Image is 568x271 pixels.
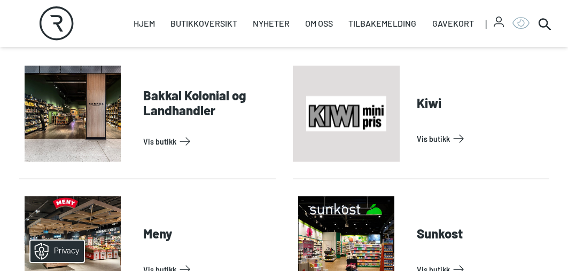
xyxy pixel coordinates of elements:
[11,237,98,266] iframe: Manage Preferences
[143,133,271,150] a: Vis Butikk: Bakkal Kolonial og Landhandler
[417,130,545,147] a: Vis Butikk: Kiwi
[512,15,530,32] button: Open Accessibility Menu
